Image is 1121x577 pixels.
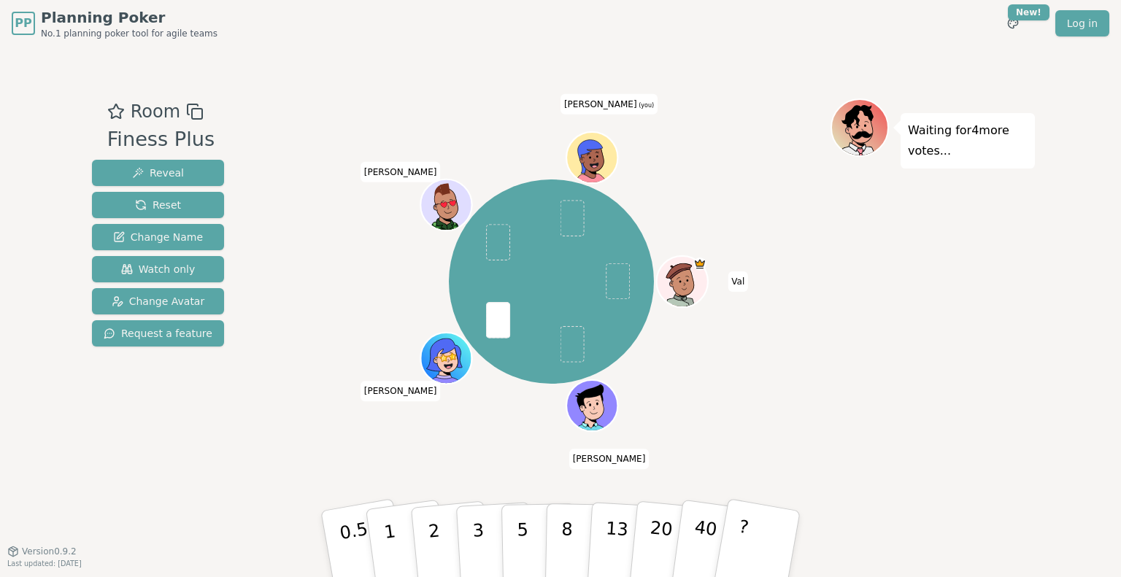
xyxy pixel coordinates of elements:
button: Change Name [92,224,224,250]
span: Change Name [113,230,203,244]
span: Val is the host [693,257,706,271]
span: Reveal [132,166,184,180]
span: (you) [637,102,655,109]
span: Last updated: [DATE] [7,559,82,568]
div: Finess Plus [107,125,215,155]
span: Click to change your name [728,271,748,292]
button: Version0.9.2 [7,546,77,557]
button: Request a feature [92,320,224,346]
span: Request a feature [104,326,212,341]
span: PP [15,15,31,32]
span: Version 0.9.2 [22,546,77,557]
span: Room [131,98,180,125]
span: Reset [135,198,181,212]
span: Click to change your name [361,161,441,182]
a: PPPlanning PokerNo.1 planning poker tool for agile teams [12,7,217,39]
button: Click to change your avatar [568,133,616,182]
p: Waiting for 4 more votes... [908,120,1028,161]
span: No.1 planning poker tool for agile teams [41,28,217,39]
button: Reset [92,192,224,218]
span: Click to change your name [560,94,658,115]
span: Watch only [121,262,196,276]
span: Change Avatar [112,294,205,309]
button: Change Avatar [92,288,224,314]
span: Planning Poker [41,7,217,28]
span: Click to change your name [569,449,650,469]
button: Watch only [92,256,224,282]
span: Click to change your name [361,381,441,401]
button: Reveal [92,160,224,186]
button: Add as favourite [107,98,125,125]
div: New! [1008,4,1049,20]
a: Log in [1055,10,1109,36]
button: New! [1000,10,1026,36]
